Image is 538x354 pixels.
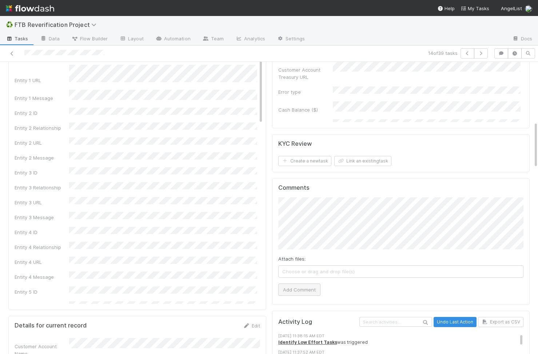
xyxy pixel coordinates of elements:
[71,35,108,42] span: Flow Builder
[437,5,455,12] div: Help
[15,214,69,221] div: Entity 3 Message
[15,258,69,266] div: Entity 4 URL
[34,33,65,45] a: Data
[278,333,524,339] div: [DATE] 11:38:15 AM EDT
[278,184,524,192] h5: Comments
[15,322,87,329] h5: Details for current record
[15,139,69,146] div: Entity 2 URL
[501,5,522,11] span: AngelList
[278,156,331,166] button: Create a newtask
[15,21,100,28] span: FTB Reverification Project
[15,303,69,310] div: Entity 5 Relationship
[150,33,196,45] a: Automation
[15,109,69,117] div: Entity 2 ID
[525,5,532,12] img: avatar_7d83f73c-397d-4044-baf2-bb2da42e298f.png
[278,339,337,345] a: Identify Low Effort Tasks
[15,229,69,236] div: Entity 4 ID
[15,124,69,132] div: Entity 2 Relationship
[278,339,524,346] div: was triggered
[15,184,69,191] div: Entity 3 Relationship
[271,33,311,45] a: Settings
[359,317,432,327] input: Search activities...
[15,154,69,161] div: Entity 2 Message
[278,106,333,113] div: Cash Balance ($)
[461,5,489,12] a: My Tasks
[15,244,69,251] div: Entity 4 Relationship
[334,156,391,166] button: Link an existingtask
[278,255,306,262] label: Attach files:
[6,2,54,15] img: logo-inverted-e16ddd16eac7371096b0.svg
[278,121,333,128] div: OC Card
[15,169,69,176] div: Entity 3 ID
[278,283,320,296] button: Add Comment
[15,273,69,281] div: Entity 4 Message
[6,35,28,42] span: Tasks
[15,199,69,206] div: Entity 3 URL
[461,5,489,11] span: My Tasks
[113,33,150,45] a: Layout
[434,317,477,327] button: Undo Last Action
[278,66,333,81] div: Customer Account Treasury URL
[6,21,13,28] span: ♻️
[278,88,333,96] div: Error type
[15,94,69,102] div: Entity 1 Message
[15,77,69,84] div: Entity 1 URL
[196,33,230,45] a: Team
[478,317,523,327] button: Export as CSV
[278,140,312,148] h5: KYC Review
[278,318,358,326] h5: Activity Log
[243,323,260,329] a: Edit
[65,33,113,45] a: Flow Builder
[506,33,538,45] a: Docs
[230,33,271,45] a: Analytics
[428,49,458,57] span: 14 of 39 tasks
[279,266,523,277] span: Choose or drag and drop file(s)
[15,288,69,295] div: Entity 5 ID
